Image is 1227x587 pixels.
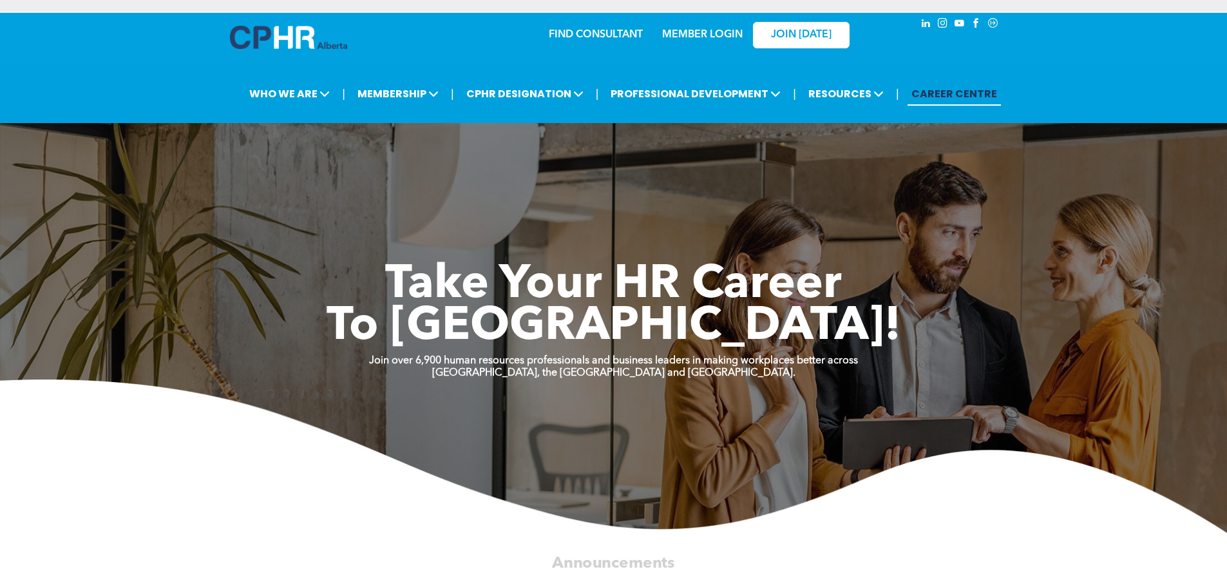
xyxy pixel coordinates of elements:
li: | [793,81,796,107]
span: RESOURCES [804,82,888,106]
span: To [GEOGRAPHIC_DATA]! [327,304,901,351]
a: instagram [936,16,950,34]
span: MEMBERSHIP [354,82,442,106]
span: Take Your HR Career [385,262,842,309]
span: PROFESSIONAL DEVELOPMENT [607,82,785,106]
a: CAREER CENTRE [908,82,1001,106]
a: Social network [986,16,1000,34]
li: | [451,81,454,107]
a: youtube [953,16,967,34]
img: A blue and white logo for cp alberta [230,26,347,49]
li: | [896,81,899,107]
a: facebook [969,16,984,34]
span: WHO WE ARE [245,82,334,106]
a: linkedin [919,16,933,34]
a: FIND CONSULTANT [549,30,643,40]
a: JOIN [DATE] [753,22,850,48]
a: MEMBER LOGIN [662,30,743,40]
strong: Join over 6,900 human resources professionals and business leaders in making workplaces better ac... [369,356,858,366]
span: CPHR DESIGNATION [462,82,587,106]
span: Announcements [552,555,674,571]
li: | [596,81,599,107]
strong: [GEOGRAPHIC_DATA], the [GEOGRAPHIC_DATA] and [GEOGRAPHIC_DATA]. [432,368,795,378]
span: JOIN [DATE] [771,29,832,41]
li: | [342,81,345,107]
